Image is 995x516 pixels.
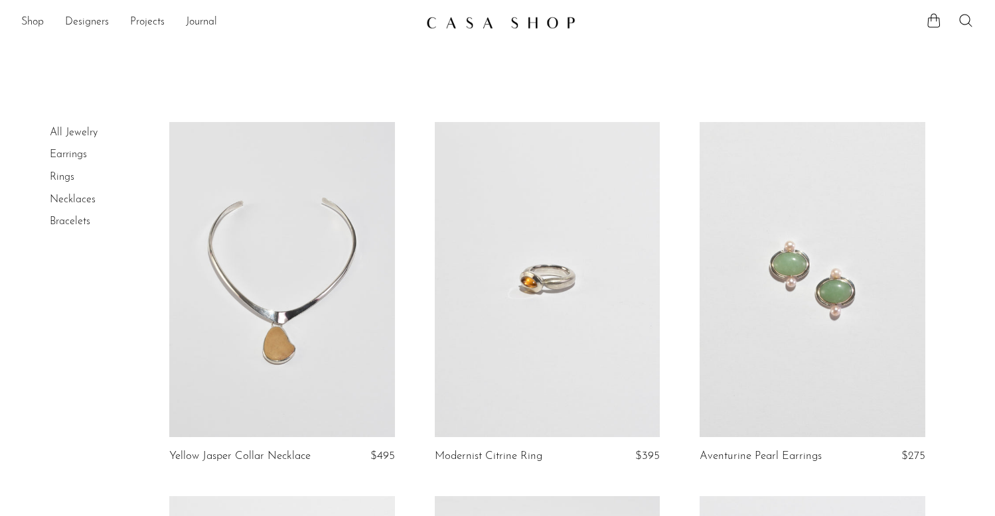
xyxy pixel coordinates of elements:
nav: Desktop navigation [21,11,416,34]
a: Necklaces [50,194,96,205]
span: $275 [901,450,925,462]
span: $495 [370,450,395,462]
a: Shop [21,14,44,31]
a: Journal [186,14,217,31]
a: All Jewelry [50,127,98,138]
a: Projects [130,14,165,31]
a: Designers [65,14,109,31]
a: Rings [50,172,74,182]
a: Earrings [50,149,87,160]
ul: NEW HEADER MENU [21,11,416,34]
a: Yellow Jasper Collar Necklace [169,450,311,462]
a: Bracelets [50,216,90,227]
a: Modernist Citrine Ring [435,450,542,462]
a: Aventurine Pearl Earrings [700,450,822,462]
span: $395 [635,450,660,462]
